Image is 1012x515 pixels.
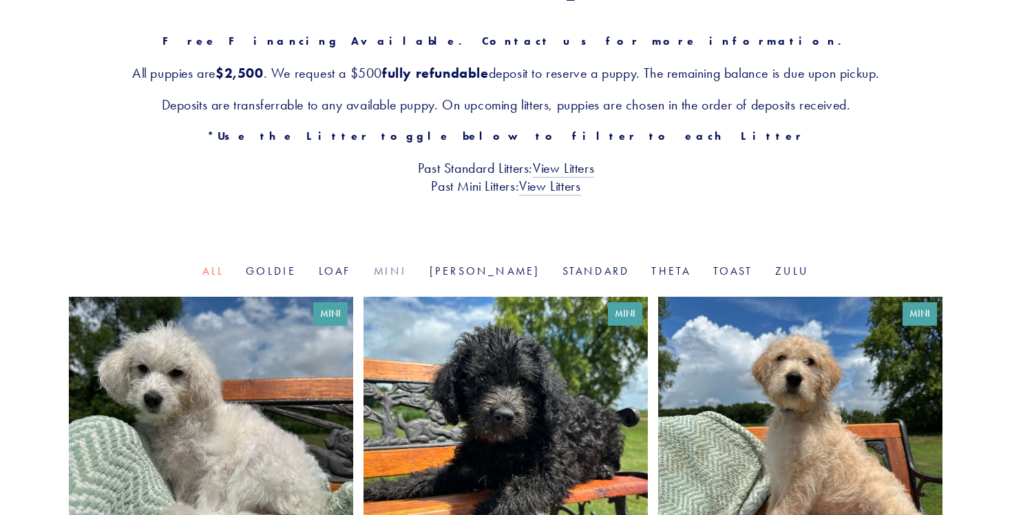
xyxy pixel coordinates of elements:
h3: Deposits are transferrable to any available puppy. On upcoming litters, puppies are chosen in the... [69,96,943,114]
a: Theta [651,264,691,277]
a: Loaf [319,264,352,277]
a: Zulu [775,264,810,277]
strong: *Use the Litter toggle below to filter to each Litter [207,129,804,143]
a: Toast [713,264,753,277]
h3: Past Standard Litters: Past Mini Litters: [69,159,943,195]
h3: All puppies are . We request a $500 deposit to reserve a puppy. The remaining balance is due upon... [69,64,943,82]
a: Goldie [246,264,296,277]
a: All [202,264,224,277]
a: [PERSON_NAME] [430,264,540,277]
strong: $2,500 [215,65,264,81]
a: Mini [374,264,408,277]
strong: Free Financing Available. Contact us for more information. [162,34,850,48]
a: Standard [562,264,630,277]
a: View Litters [533,160,594,178]
a: View Litters [519,178,580,196]
strong: fully refundable [382,65,489,81]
